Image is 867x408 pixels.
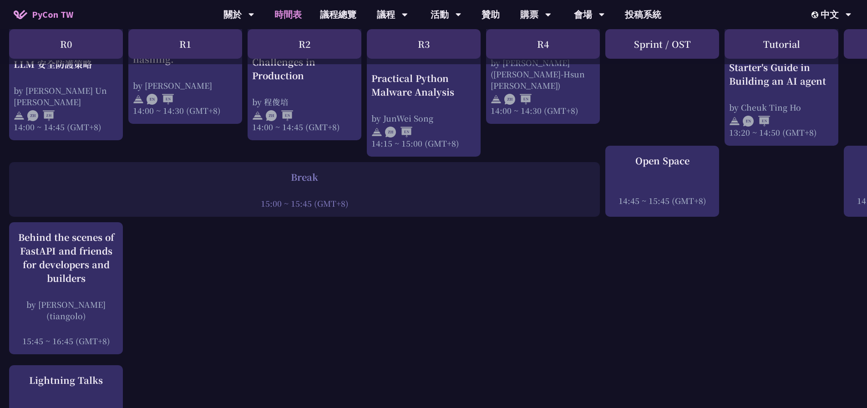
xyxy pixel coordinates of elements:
img: svg+xml;base64,PHN2ZyB4bWxucz0iaHR0cDovL3d3dy53My5vcmcvMjAwMC9zdmciIHdpZHRoPSIyNCIgaGVpZ2h0PSIyNC... [14,110,25,121]
div: by [PERSON_NAME] Un [PERSON_NAME] [14,85,118,107]
div: 14:15 ~ 15:00 (GMT+8) [371,138,476,149]
div: by 程俊培 [252,96,357,107]
div: 14:00 ~ 14:30 (GMT+8) [133,105,238,116]
div: by [PERSON_NAME] (tiangolo) [14,299,118,321]
div: 14:00 ~ 14:45 (GMT+8) [14,121,118,133]
div: by [PERSON_NAME] [133,80,238,91]
div: 14:00 ~ 14:30 (GMT+8) [491,105,595,116]
img: ZHEN.371966e.svg [266,110,293,121]
img: ENEN.5a408d1.svg [743,116,770,127]
img: ENEN.5a408d1.svg [147,94,174,105]
img: svg+xml;base64,PHN2ZyB4bWxucz0iaHR0cDovL3d3dy53My5vcmcvMjAwMC9zdmciIHdpZHRoPSIyNCIgaGVpZ2h0PSIyNC... [491,94,502,105]
div: Break [14,170,595,184]
div: Sprint / OST [605,29,719,59]
img: ZHEN.371966e.svg [504,94,532,105]
div: R2 [248,29,361,59]
div: 14:45 ~ 15:45 (GMT+8) [610,195,715,206]
div: by [PERSON_NAME]([PERSON_NAME]-Hsun [PERSON_NAME]) [491,57,595,91]
div: Behind the scenes of FastAPI and friends for developers and builders [14,230,118,285]
div: Starter's Guide in Building an AI agent [729,61,834,88]
img: svg+xml;base64,PHN2ZyB4bWxucz0iaHR0cDovL3d3dy53My5vcmcvMjAwMC9zdmciIHdpZHRoPSIyNCIgaGVpZ2h0PSIyNC... [252,110,263,121]
img: Home icon of PyCon TW 2025 [14,10,27,19]
img: Locale Icon [811,11,821,18]
div: R4 [486,29,600,59]
img: svg+xml;base64,PHN2ZyB4bWxucz0iaHR0cDovL3d3dy53My5vcmcvMjAwMC9zdmciIHdpZHRoPSIyNCIgaGVpZ2h0PSIyNC... [371,127,382,138]
div: Open Space [610,154,715,168]
img: ZHEN.371966e.svg [385,127,412,138]
img: ZHZH.38617ef.svg [27,110,55,121]
div: by JunWei Song [371,112,476,124]
a: Practical Python Malware Analysis by JunWei Song 14:15 ~ 15:00 (GMT+8) [371,49,476,149]
div: 15:45 ~ 16:45 (GMT+8) [14,335,118,347]
div: 14:00 ~ 14:45 (GMT+8) [252,121,357,133]
div: by Cheuk Ting Ho [729,102,834,113]
span: PyCon TW [32,8,73,21]
img: svg+xml;base64,PHN2ZyB4bWxucz0iaHR0cDovL3d3dy53My5vcmcvMjAwMC9zdmciIHdpZHRoPSIyNCIgaGVpZ2h0PSIyNC... [729,116,740,127]
a: Behind the scenes of FastAPI and friends for developers and builders by [PERSON_NAME] (tiangolo) ... [14,230,118,347]
div: 13:20 ~ 14:50 (GMT+8) [729,127,834,138]
div: Practical Python Malware Analysis [371,71,476,99]
div: R0 [9,29,123,59]
div: Lightning Talks [14,373,118,387]
a: Open Space 14:45 ~ 15:45 (GMT+8) [610,154,715,209]
div: Tutorial [725,29,838,59]
a: PyCon TW [5,3,82,26]
img: svg+xml;base64,PHN2ZyB4bWxucz0iaHR0cDovL3d3dy53My5vcmcvMjAwMC9zdmciIHdpZHRoPSIyNCIgaGVpZ2h0PSIyNC... [133,94,144,105]
div: R1 [128,29,242,59]
div: 15:00 ~ 15:45 (GMT+8) [14,198,595,209]
div: R3 [367,29,481,59]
